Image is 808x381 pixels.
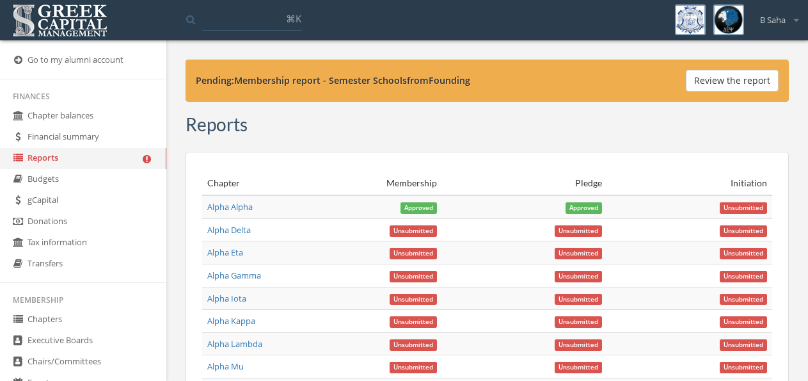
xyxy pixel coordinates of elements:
div: Pledge [447,177,602,190]
a: Unsubmitted [720,270,767,281]
a: Alpha Iota [207,293,246,304]
a: Alpha Eta [207,247,243,258]
a: Unsubmitted [390,247,437,258]
a: Alpha Delta [207,224,251,236]
span: Unsubmitted [720,202,767,214]
a: Unsubmitted [390,270,437,281]
span: Unsubmitted [390,225,437,237]
a: Unsubmitted [555,247,602,258]
span: ⌘K [286,12,301,25]
a: Unsubmitted [390,338,437,350]
a: Unsubmitted [720,201,767,213]
a: Unsubmitted [555,315,602,327]
a: Unsubmitted [390,361,437,372]
a: Alpha Mu [207,361,244,372]
a: Approved [400,201,437,213]
a: Alpha Gamma [207,270,261,281]
span: Approved [566,202,602,214]
span: Unsubmitted [720,225,767,237]
span: B Saha [760,14,786,26]
a: Unsubmitted [555,224,602,236]
span: Unsubmitted [555,316,602,328]
span: Unsubmitted [720,339,767,351]
span: Unsubmitted [720,271,767,282]
span: Unsubmitted [555,248,602,259]
a: Unsubmitted [555,361,602,372]
span: Unsubmitted [390,271,437,282]
span: Unsubmitted [720,248,767,259]
span: Unsubmitted [720,362,767,373]
span: Unsubmitted [555,294,602,305]
a: Unsubmitted [720,338,767,350]
strong: Pending: Membership report - Semester Schools from Founding [196,74,470,86]
a: Unsubmitted [720,293,767,304]
span: Unsubmitted [555,339,602,351]
a: Unsubmitted [720,247,767,258]
a: Unsubmitted [390,315,437,327]
span: Approved [400,202,437,214]
a: Alpha Lambda [207,338,262,350]
span: Unsubmitted [720,316,767,328]
a: Unsubmitted [555,338,602,350]
a: Unsubmitted [555,270,602,281]
a: Unsubmitted [720,361,767,372]
span: Unsubmitted [390,362,437,373]
span: Unsubmitted [555,362,602,373]
span: Unsubmitted [555,271,602,282]
a: Unsubmitted [555,293,602,304]
div: Chapter [207,177,272,190]
span: Unsubmitted [390,248,437,259]
div: Initiation [612,177,767,190]
div: B Saha [752,4,798,26]
button: Review the report [686,70,779,92]
span: Unsubmitted [390,294,437,305]
span: Unsubmitted [555,225,602,237]
div: Membership [282,177,437,190]
span: Unsubmitted [390,339,437,351]
a: Unsubmitted [720,224,767,236]
h3: Reports [186,115,248,134]
span: Unsubmitted [390,316,437,328]
a: Alpha Alpha [207,201,253,213]
a: Unsubmitted [390,224,437,236]
a: Alpha Kappa [207,315,255,327]
span: Unsubmitted [720,294,767,305]
a: Approved [566,201,602,213]
a: Unsubmitted [720,315,767,327]
a: Unsubmitted [390,293,437,304]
